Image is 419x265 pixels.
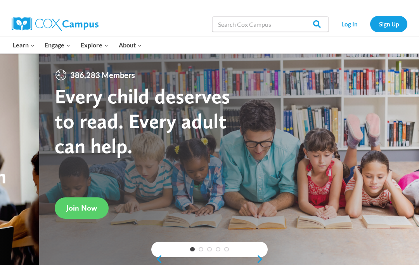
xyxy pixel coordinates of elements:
span: Learn [13,40,35,50]
nav: Secondary Navigation [332,16,407,32]
a: 1 [190,247,195,252]
a: Log In [332,16,366,32]
span: Engage [45,40,71,50]
img: Cox Campus [12,17,99,31]
a: previous [151,255,163,264]
a: 3 [207,247,212,252]
a: 2 [199,247,203,252]
nav: Primary Navigation [8,37,147,53]
a: 5 [224,247,229,252]
a: Join Now [55,197,109,219]
span: Join Now [66,203,97,213]
span: 386,283 Members [67,69,138,81]
input: Search Cox Campus [212,16,329,32]
a: 4 [216,247,220,252]
span: About [119,40,142,50]
a: next [256,255,268,264]
strong: Every child deserves to read. Every adult can help. [55,84,230,158]
span: Explore [81,40,109,50]
a: Sign Up [370,16,407,32]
